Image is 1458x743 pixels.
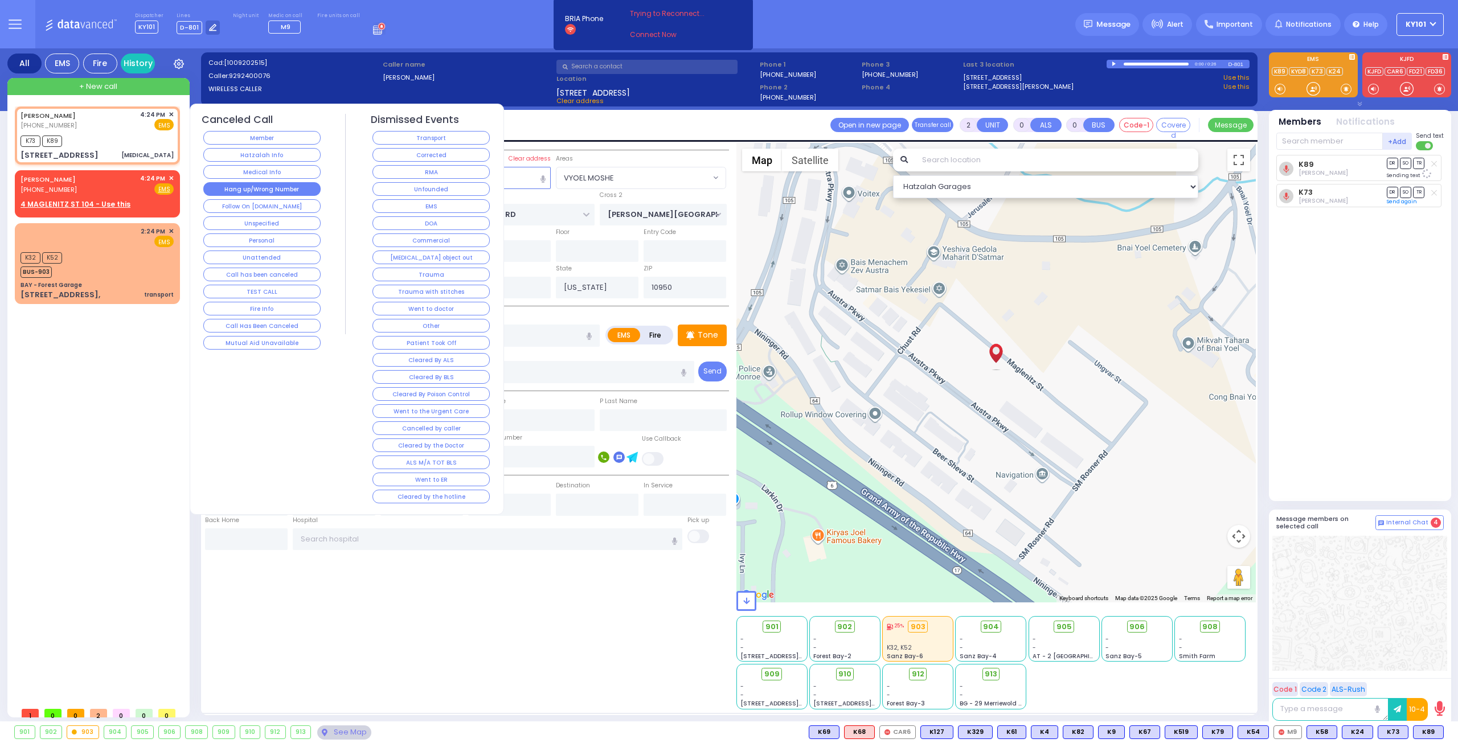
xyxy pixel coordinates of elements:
div: 912 [265,726,285,738]
button: ALS-Rush [1330,682,1367,696]
div: K69 [809,725,839,739]
label: Destination [556,481,590,490]
button: Trauma with stitches [372,285,490,298]
button: Code 1 [1272,682,1298,696]
button: Members [1279,116,1321,129]
button: Code 2 [1300,682,1328,696]
span: VYOEL MOSHE [564,173,614,184]
div: BLS [1098,725,1125,739]
span: - [740,643,744,652]
span: - [1033,643,1036,652]
span: Phone 4 [862,83,960,92]
a: History [121,54,155,73]
label: [PHONE_NUMBER] [862,70,918,79]
span: EMS [154,236,174,247]
u: EMS [158,185,170,194]
a: [PERSON_NAME] [21,175,76,184]
div: 902 [40,726,62,738]
div: BLS [1378,725,1408,739]
div: K127 [920,725,953,739]
span: - [740,682,744,691]
span: D-801 [177,21,202,34]
span: 910 [838,668,851,680]
span: Pinchas Braun [1299,196,1348,205]
label: WIRELESS CALLER [208,84,379,94]
button: KY101 [1396,13,1444,36]
span: 901 [765,621,779,633]
span: 908 [1202,621,1218,633]
span: Sanz Bay-6 [887,652,923,660]
img: Logo [45,17,121,31]
span: 904 [983,621,999,633]
span: 4:24 PM [140,174,165,183]
div: 903 [67,726,99,738]
span: Joel Witriol [1299,169,1348,177]
div: K67 [1129,725,1160,739]
div: D-801 [1228,60,1250,68]
button: Unfounded [372,182,490,196]
label: State [556,264,572,273]
span: Important [1217,19,1253,30]
span: - [813,682,817,691]
div: K73 [1378,725,1408,739]
button: Hatzalah Info [203,148,321,162]
span: Help [1363,19,1379,30]
span: + New call [79,81,117,92]
span: 0 [44,709,62,717]
span: ✕ [169,227,174,236]
a: K89 [1299,160,1314,169]
input: Search a contact [556,60,738,74]
span: 4:24 PM [140,110,165,119]
span: [1009202515] [224,58,267,67]
button: [MEDICAL_DATA] object out [372,251,490,264]
button: Mutual Aid Unavailable [203,336,321,350]
button: Corrected [372,148,490,162]
span: - [960,635,963,643]
span: Sanz Bay-4 [960,652,997,660]
span: Smith Farm [1179,652,1215,660]
span: BG - 29 Merriewold S. [960,699,1023,708]
span: Trying to Reconnect... [630,9,720,19]
label: [PHONE_NUMBER] [760,93,816,101]
button: Covered [1156,118,1190,132]
span: VYOEL MOSHE [556,167,726,188]
button: Transport [372,131,490,145]
button: +Add [1383,133,1412,150]
div: transport [144,290,174,299]
span: - [887,691,890,699]
a: FD21 [1407,67,1424,76]
button: Show satellite imagery [782,149,838,171]
span: [STREET_ADDRESS][PERSON_NAME] [740,652,848,660]
span: K32, K52 [887,643,912,652]
span: - [1105,643,1109,652]
a: Use this [1223,73,1250,83]
button: Code-1 [1119,118,1153,132]
button: Medical Info [203,165,321,179]
div: BLS [1238,725,1269,739]
span: Phone 3 [862,60,960,69]
a: KYD8 [1289,67,1308,76]
button: Hang up/Wrong Number [203,182,321,196]
button: Member [203,131,321,145]
div: 905 [132,726,153,738]
div: ALS [844,725,875,739]
div: M9 [1273,725,1302,739]
label: Dispatcher [135,13,163,19]
span: K52 [42,252,62,264]
span: Notifications [1286,19,1332,30]
div: K79 [1202,725,1233,739]
span: - [1105,635,1109,643]
button: Send [698,362,727,381]
p: Tone [698,329,718,341]
button: UNIT [977,118,1008,132]
span: 2:24 PM [141,227,165,236]
span: VYOEL MOSHE [556,167,710,188]
button: Map camera controls [1227,525,1250,548]
span: 0 [158,709,175,717]
label: Floor [556,228,570,237]
div: BLS [1342,725,1373,739]
a: Open in new page [830,118,909,132]
span: KY101 [135,20,158,34]
button: Follow On [DOMAIN_NAME] [203,199,321,213]
span: - [740,635,744,643]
